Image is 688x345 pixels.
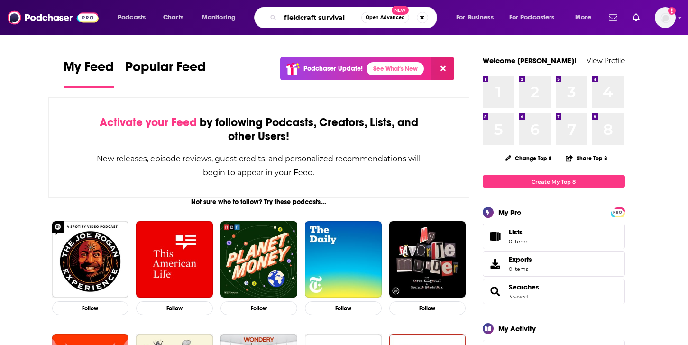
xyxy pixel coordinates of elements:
a: PRO [612,208,624,215]
span: Charts [163,11,183,24]
img: Planet Money [220,221,297,298]
span: Popular Feed [125,59,206,81]
p: Podchaser Update! [303,65,363,73]
div: Not sure who to follow? Try these podcasts... [48,198,470,206]
div: Search podcasts, credits, & more... [263,7,446,28]
input: Search podcasts, credits, & more... [280,10,361,25]
span: Exports [509,255,532,264]
span: My Feed [64,59,114,81]
button: Follow [305,301,382,315]
span: PRO [612,209,624,216]
button: Follow [136,301,213,315]
a: Show notifications dropdown [605,9,621,26]
button: Open AdvancedNew [361,12,409,23]
a: Show notifications dropdown [629,9,643,26]
span: Exports [486,257,505,270]
span: Logged in as mgehrig2 [655,7,676,28]
img: This American Life [136,221,213,298]
button: Change Top 8 [499,152,558,164]
a: My Feed [64,59,114,88]
span: Searches [483,279,625,304]
a: Popular Feed [125,59,206,88]
a: Welcome [PERSON_NAME]! [483,56,577,65]
span: More [575,11,591,24]
button: Follow [389,301,466,315]
span: For Podcasters [509,11,555,24]
button: Share Top 8 [565,149,608,168]
img: User Profile [655,7,676,28]
span: 0 items [509,238,528,245]
button: open menu [111,10,158,25]
a: Charts [157,10,189,25]
img: My Favorite Murder with Karen Kilgariff and Georgia Hardstark [389,221,466,298]
a: View Profile [587,56,625,65]
a: Searches [486,285,505,298]
a: See What's New [367,62,424,75]
div: New releases, episode reviews, guest credits, and personalized recommendations will begin to appe... [96,152,422,179]
span: Open Advanced [366,15,405,20]
img: The Joe Rogan Experience [52,221,129,298]
span: New [392,6,409,15]
button: open menu [449,10,505,25]
div: by following Podcasts, Creators, Lists, and other Users! [96,116,422,143]
img: The Daily [305,221,382,298]
span: Activate your Feed [100,115,197,130]
a: Create My Top 8 [483,175,625,188]
a: 3 saved [509,293,528,300]
span: Lists [509,228,523,236]
div: My Pro [498,208,522,217]
button: open menu [569,10,603,25]
button: Show profile menu [655,7,676,28]
a: Lists [483,224,625,249]
span: 0 items [509,266,532,272]
a: Searches [509,283,539,291]
span: Lists [509,228,528,236]
a: Exports [483,251,625,277]
button: Follow [220,301,297,315]
button: Follow [52,301,129,315]
button: open menu [195,10,248,25]
div: My Activity [498,324,536,333]
span: Monitoring [202,11,236,24]
span: Podcasts [118,11,146,24]
span: Lists [486,230,505,243]
svg: Add a profile image [668,7,676,15]
button: open menu [503,10,569,25]
span: For Business [456,11,494,24]
img: Podchaser - Follow, Share and Rate Podcasts [8,9,99,27]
